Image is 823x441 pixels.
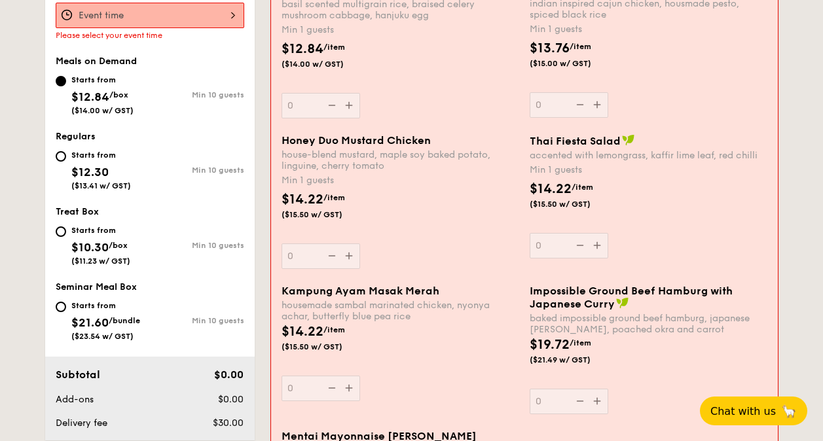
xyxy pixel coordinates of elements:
[282,134,431,147] span: Honey Duo Mustard Chicken
[530,135,621,147] span: Thai Fiesta Salad
[530,150,767,161] div: accented with lemongrass, kaffir lime leaf, red chilli
[570,338,591,347] span: /item
[150,166,244,175] div: Min 10 guests
[323,43,345,52] span: /item
[56,151,66,162] input: Starts from$12.30($13.41 w/ GST)Min 10 guests
[282,285,439,297] span: Kampung Ayam Masak Merah
[71,181,131,190] span: ($13.41 w/ GST)
[150,316,244,325] div: Min 10 guests
[150,241,244,250] div: Min 10 guests
[530,181,572,197] span: $14.22
[71,106,134,115] span: ($14.00 w/ GST)
[323,193,345,202] span: /item
[282,209,371,220] span: ($15.50 w/ GST)
[282,192,323,207] span: $14.22
[530,355,619,365] span: ($21.49 w/ GST)
[530,313,767,335] div: baked impossible ground beef hamburg, japanese [PERSON_NAME], poached okra and carrot
[109,316,140,325] span: /bundle
[570,42,591,51] span: /item
[282,59,371,69] span: ($14.00 w/ GST)
[71,256,130,266] span: ($11.23 w/ GST)
[71,332,134,341] span: ($23.54 w/ GST)
[282,149,519,171] div: house-blend mustard, maple soy baked potato, linguine, cherry tomato
[56,281,137,292] span: Seminar Meal Box
[56,417,107,429] span: Delivery fee
[781,404,797,419] span: 🦙
[530,285,733,310] span: Impossible Ground Beef Hamburg with Japanese Curry
[71,150,131,160] div: Starts from
[572,183,593,192] span: /item
[56,76,66,86] input: Starts from$12.84/box($14.00 w/ GST)Min 10 guests
[530,337,570,353] span: $19.72
[213,417,244,429] span: $30.00
[56,31,162,40] span: Please select your event time
[150,90,244,99] div: Min 10 guests
[56,226,66,237] input: Starts from$10.30/box($11.23 w/ GST)Min 10 guests
[71,90,109,104] span: $12.84
[323,325,345,334] span: /item
[530,58,619,69] span: ($15.00 w/ GST)
[282,24,519,37] div: Min 1 guests
[282,342,371,352] span: ($15.50 w/ GST)
[530,23,767,36] div: Min 1 guests
[282,324,323,340] span: $14.22
[71,225,130,236] div: Starts from
[530,41,570,56] span: $13.76
[56,302,66,312] input: Starts from$21.60/bundle($23.54 w/ GST)Min 10 guests
[56,206,99,217] span: Treat Box
[71,300,140,311] div: Starts from
[616,297,629,309] img: icon-vegan.f8ff3823.svg
[56,56,137,67] span: Meals on Demand
[56,131,96,142] span: Regulars
[71,75,134,85] div: Starts from
[56,394,94,405] span: Add-ons
[622,134,635,146] img: icon-vegan.f8ff3823.svg
[56,368,100,381] span: Subtotal
[109,241,128,250] span: /box
[282,41,323,57] span: $12.84
[710,405,776,417] span: Chat with us
[282,174,519,187] div: Min 1 guests
[56,3,244,28] input: Event time
[530,164,767,177] div: Min 1 guests
[214,368,244,381] span: $0.00
[700,397,807,425] button: Chat with us🦙
[109,90,128,99] span: /box
[218,394,244,405] span: $0.00
[71,240,109,255] span: $10.30
[530,199,619,209] span: ($15.50 w/ GST)
[71,315,109,330] span: $21.60
[282,300,519,322] div: housemade sambal marinated chicken, nyonya achar, butterfly blue pea rice
[71,165,109,179] span: $12.30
